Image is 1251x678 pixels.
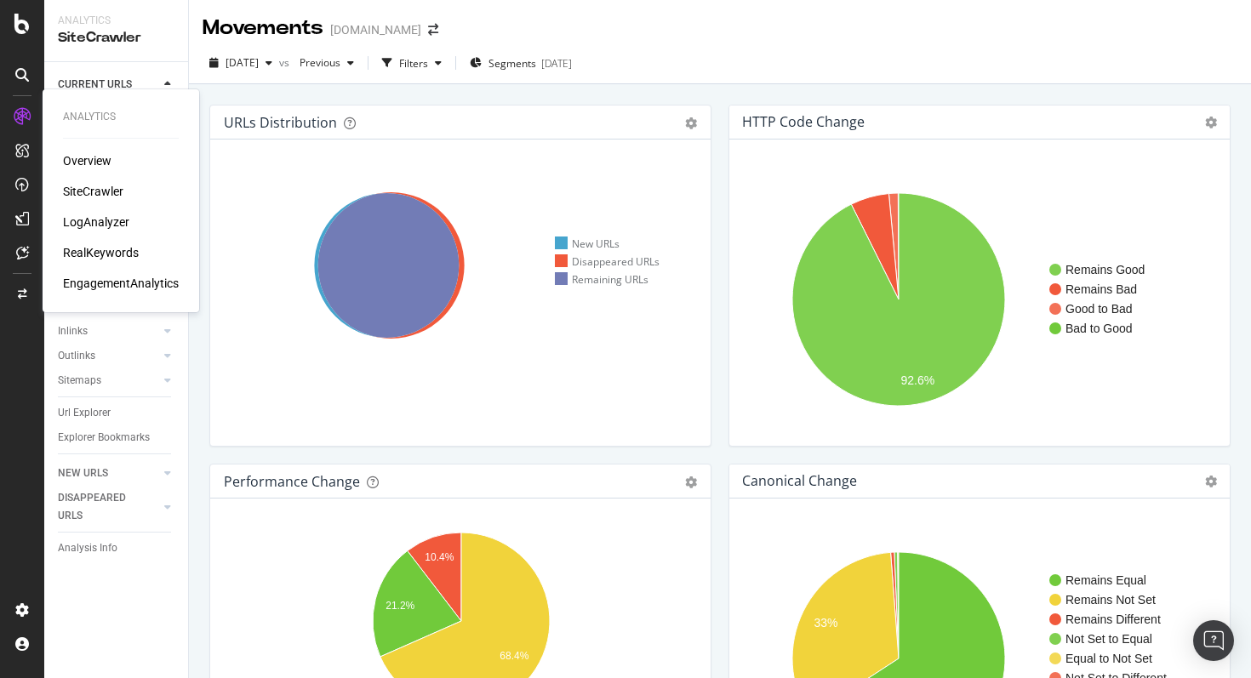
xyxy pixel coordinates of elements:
[900,374,934,388] text: 92.6%
[685,476,697,488] div: gear
[743,167,1216,432] svg: A chart.
[685,117,697,129] div: gear
[1065,573,1146,587] text: Remains Equal
[63,152,111,169] a: Overview
[58,322,159,340] a: Inlinks
[63,214,129,231] a: LogAnalyzer
[1065,282,1137,296] text: Remains Bad
[203,14,323,43] div: Movements
[58,429,176,447] a: Explorer Bookmarks
[58,539,117,557] div: Analysis Info
[375,49,448,77] button: Filters
[58,404,111,422] div: Url Explorer
[1065,632,1152,646] text: Not Set to Equal
[224,473,360,490] div: Performance Change
[742,470,857,493] h4: Canonical Change
[58,28,174,48] div: SiteCrawler
[742,111,865,134] h4: HTTP Code Change
[58,404,176,422] a: Url Explorer
[58,347,95,365] div: Outlinks
[226,55,259,70] span: 2025 Sep. 1st
[500,650,528,662] text: 68.4%
[58,322,88,340] div: Inlinks
[1205,476,1217,487] i: Options
[293,55,340,70] span: Previous
[541,56,572,71] div: [DATE]
[488,56,536,71] span: Segments
[463,49,579,77] button: Segments[DATE]
[203,49,279,77] button: [DATE]
[58,489,144,525] div: DISAPPEARED URLS
[63,183,123,200] a: SiteCrawler
[1193,620,1234,661] div: Open Intercom Messenger
[555,272,648,287] div: Remaining URLs
[555,254,660,269] div: Disappeared URLs
[58,14,174,28] div: Analytics
[63,244,139,261] a: RealKeywords
[1065,593,1156,607] text: Remains Not Set
[1065,322,1133,335] text: Bad to Good
[58,429,150,447] div: Explorer Bookmarks
[279,55,293,70] span: vs
[58,76,159,94] a: CURRENT URLS
[555,236,620,251] div: New URLs
[58,539,176,557] a: Analysis Info
[386,600,414,612] text: 21.2%
[1065,612,1161,626] text: Remains Different
[58,347,159,365] a: Outlinks
[1065,263,1145,276] text: Remains Good
[63,110,179,124] div: Analytics
[330,21,421,38] div: [DOMAIN_NAME]
[814,616,838,630] text: 33%
[63,275,179,292] a: EngagementAnalytics
[428,24,438,36] div: arrow-right-arrow-left
[58,372,101,390] div: Sitemaps
[293,49,361,77] button: Previous
[58,372,159,390] a: Sitemaps
[58,464,108,482] div: NEW URLS
[399,56,428,71] div: Filters
[224,114,337,131] div: URLs Distribution
[58,489,159,525] a: DISAPPEARED URLS
[1065,302,1133,316] text: Good to Bad
[58,464,159,482] a: NEW URLS
[1205,117,1217,128] i: Options
[425,551,454,563] text: 10.4%
[1065,652,1152,665] text: Equal to Not Set
[58,76,132,94] div: CURRENT URLS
